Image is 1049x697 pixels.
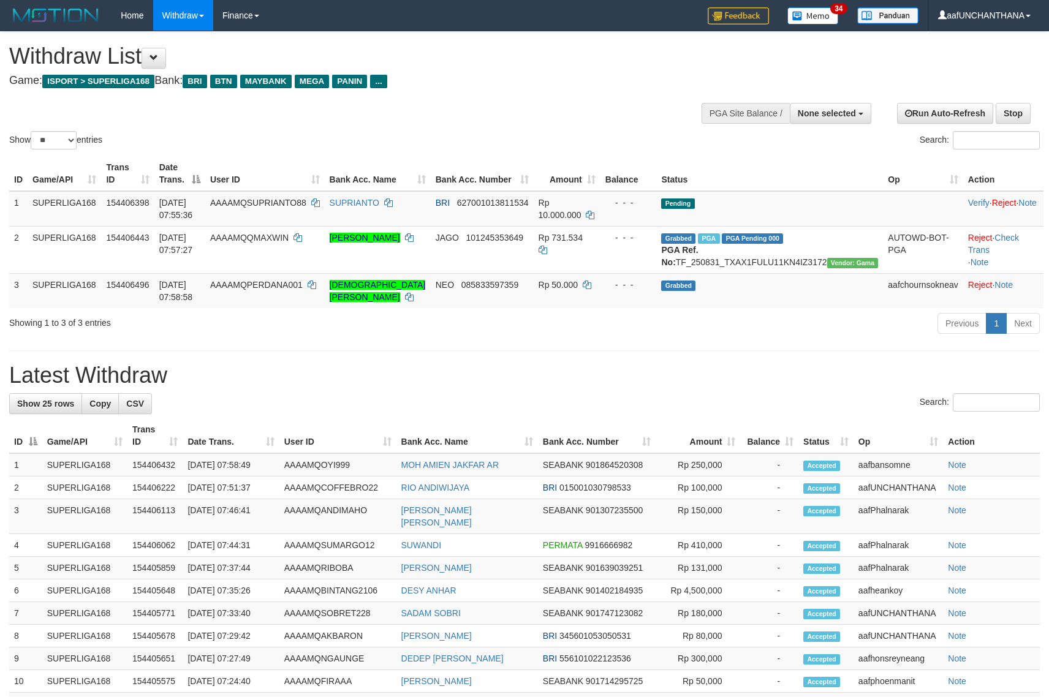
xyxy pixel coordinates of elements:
[42,453,127,477] td: SUPERLIGA168
[9,273,28,308] td: 3
[586,676,643,686] span: Copy 901714295725 to clipboard
[740,579,798,602] td: -
[854,534,943,557] td: aafPhalnarak
[436,280,454,290] span: NEO
[279,499,396,534] td: AAAAMQANDIMAHO
[9,625,42,647] td: 8
[106,280,149,290] span: 154406496
[539,280,578,290] span: Rp 50.000
[963,273,1043,308] td: ·
[787,7,839,24] img: Button%20Memo.svg
[9,418,42,453] th: ID: activate to sort column descending
[803,609,840,619] span: Accepted
[127,670,183,693] td: 154405575
[559,654,631,663] span: Copy 556101022123536 to clipboard
[183,670,279,693] td: [DATE] 07:24:40
[332,75,367,88] span: PANIN
[883,156,963,191] th: Op: activate to sort column ascending
[698,233,719,244] span: Marked by aafchoeunmanni
[42,75,154,88] span: ISPORT > SUPERLIGA168
[854,453,943,477] td: aafbansomne
[948,676,966,686] a: Note
[740,602,798,625] td: -
[295,75,330,88] span: MEGA
[401,505,472,527] a: [PERSON_NAME] [PERSON_NAME]
[854,418,943,453] th: Op: activate to sort column ascending
[656,156,883,191] th: Status
[127,602,183,625] td: 154405771
[127,625,183,647] td: 154405678
[803,563,840,574] span: Accepted
[330,280,426,302] a: [DEMOGRAPHIC_DATA][PERSON_NAME]
[9,453,42,477] td: 1
[183,477,279,499] td: [DATE] 07:51:37
[803,541,840,551] span: Accepted
[42,534,127,557] td: SUPERLIGA168
[183,534,279,557] td: [DATE] 07:44:31
[106,198,149,208] span: 154406398
[854,647,943,670] td: aafhonsreyneang
[798,418,854,453] th: Status: activate to sort column ascending
[183,557,279,579] td: [DATE] 07:37:44
[803,506,840,516] span: Accepted
[42,647,127,670] td: SUPERLIGA168
[953,393,1040,412] input: Search:
[661,245,698,267] b: PGA Ref. No:
[559,631,631,641] span: Copy 345601053050531 to clipboard
[9,393,82,414] a: Show 25 rows
[9,226,28,273] td: 2
[661,198,694,209] span: Pending
[948,460,966,470] a: Note
[42,602,127,625] td: SUPERLIGA168
[1006,313,1040,334] a: Next
[948,540,966,550] a: Note
[42,579,127,602] td: SUPERLIGA168
[656,625,741,647] td: Rp 80,000
[330,198,379,208] a: SUPRIANTO
[42,499,127,534] td: SUPERLIGA168
[401,631,472,641] a: [PERSON_NAME]
[656,477,741,499] td: Rp 100,000
[183,75,206,88] span: BRI
[127,453,183,477] td: 154406432
[948,608,966,618] a: Note
[183,499,279,534] td: [DATE] 07:46:41
[210,198,306,208] span: AAAAMQSUPRIANTO88
[401,676,472,686] a: [PERSON_NAME]
[740,670,798,693] td: -
[586,460,643,470] span: Copy 901864520308 to clipboard
[127,477,183,499] td: 154406222
[963,191,1043,227] td: · ·
[279,557,396,579] td: AAAAMQRIBOBA
[656,226,883,273] td: TF_250831_TXAX1FULU11KN4IZ3172
[401,460,499,470] a: MOH AMIEN JAKFAR AR
[401,563,472,573] a: [PERSON_NAME]
[436,198,450,208] span: BRI
[948,563,966,573] a: Note
[42,557,127,579] td: SUPERLIGA168
[948,586,966,595] a: Note
[803,631,840,642] span: Accepted
[183,625,279,647] td: [DATE] 07:29:42
[943,418,1040,453] th: Action
[883,273,963,308] td: aafchournsokneav
[559,483,631,492] span: Copy 015001030798533 to clipboard
[539,233,583,243] span: Rp 731.534
[126,399,144,409] span: CSV
[9,534,42,557] td: 4
[543,505,583,515] span: SEABANK
[457,198,529,208] span: Copy 627001013811534 to clipboard
[401,654,504,663] a: DEDEP [PERSON_NAME]
[396,418,538,453] th: Bank Acc. Name: activate to sort column ascending
[656,557,741,579] td: Rp 131,000
[279,418,396,453] th: User ID: activate to sort column ascending
[127,499,183,534] td: 154406113
[948,654,966,663] a: Note
[803,461,840,471] span: Accepted
[461,280,518,290] span: Copy 085833597359 to clipboard
[790,103,871,124] button: None selected
[28,191,101,227] td: SUPERLIGA168
[127,418,183,453] th: Trans ID: activate to sort column ascending
[798,108,856,118] span: None selected
[279,534,396,557] td: AAAAMQSUMARGO12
